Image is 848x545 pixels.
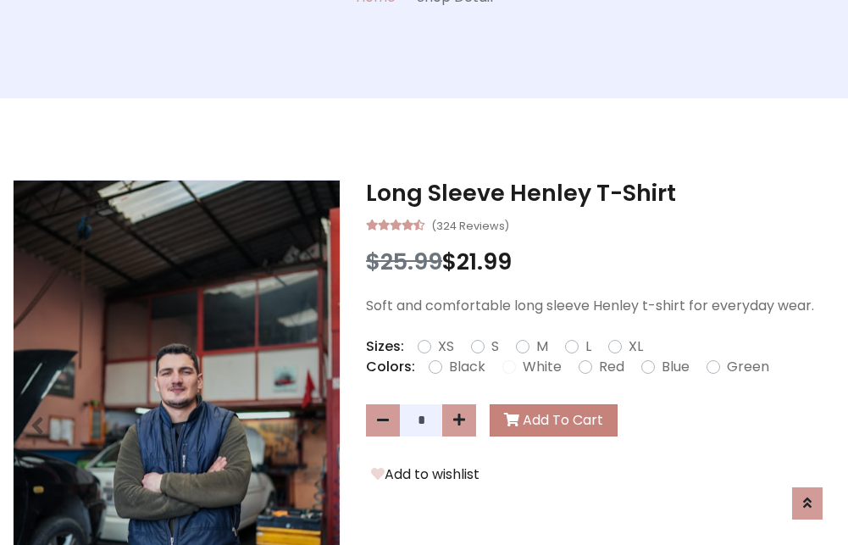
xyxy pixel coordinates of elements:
[662,357,690,377] label: Blue
[366,336,404,357] p: Sizes:
[366,357,415,377] p: Colors:
[438,336,454,357] label: XS
[523,357,562,377] label: White
[366,180,835,207] h3: Long Sleeve Henley T-Shirt
[536,336,548,357] label: M
[366,246,442,277] span: $25.99
[457,246,512,277] span: 21.99
[585,336,591,357] label: L
[490,404,618,437] button: Add To Cart
[629,336,643,357] label: XL
[431,214,509,235] small: (324 Reviews)
[366,464,485,486] button: Add to wishlist
[727,357,769,377] label: Green
[449,357,485,377] label: Black
[366,248,835,275] h3: $
[366,296,835,316] p: Soft and comfortable long sleeve Henley t-shirt for everyday wear.
[599,357,624,377] label: Red
[491,336,499,357] label: S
